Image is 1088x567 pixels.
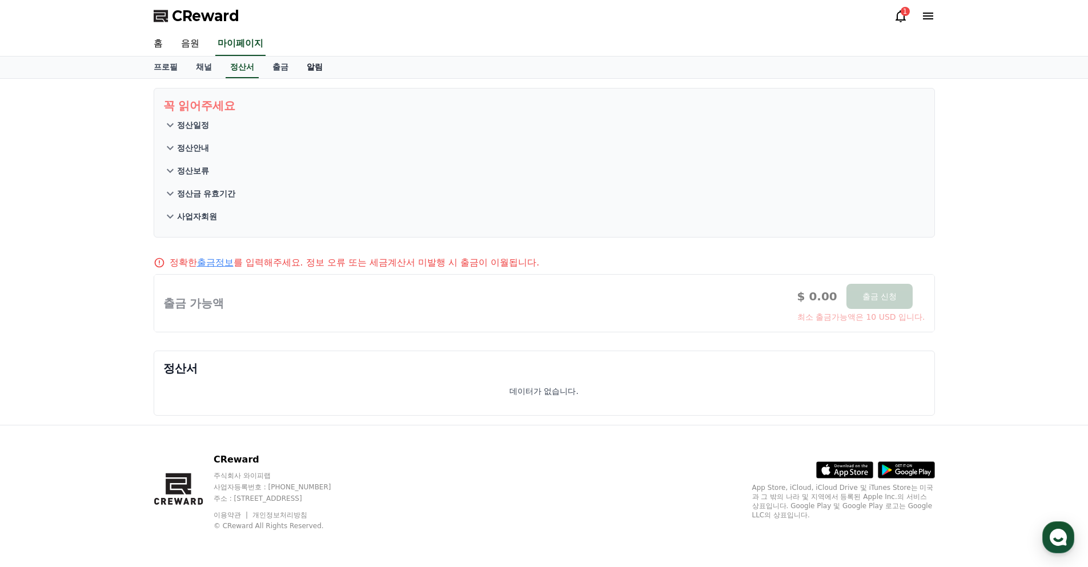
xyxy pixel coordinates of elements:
p: 정산서 [163,360,925,376]
p: © CReward All Rights Reserved. [214,521,353,530]
a: 1 [894,9,908,23]
p: 데이터가 없습니다. [509,385,579,397]
a: CReward [154,7,239,25]
a: 홈 [3,362,75,391]
p: 꼭 읽어주세요 [163,98,925,114]
p: 정확한 를 입력해주세요. 정보 오류 또는 세금계산서 미발행 시 출금이 이월됩니다. [170,256,540,270]
a: 출금 [263,57,298,78]
a: 프로필 [144,57,187,78]
button: 정산금 유효기간 [163,182,925,205]
button: 정산보류 [163,159,925,182]
button: 정산일정 [163,114,925,136]
a: 정산서 [226,57,259,78]
a: 이용약관 [214,511,250,519]
p: 사업자회원 [177,211,217,222]
p: 주소 : [STREET_ADDRESS] [214,494,353,503]
button: 사업자회원 [163,205,925,228]
p: 정산안내 [177,142,209,154]
a: 개인정보처리방침 [252,511,307,519]
button: 정산안내 [163,136,925,159]
p: 정산보류 [177,165,209,176]
span: 홈 [36,379,43,388]
a: 대화 [75,362,147,391]
div: 1 [901,7,910,16]
a: 채널 [187,57,221,78]
p: 사업자등록번호 : [PHONE_NUMBER] [214,482,353,492]
p: App Store, iCloud, iCloud Drive 및 iTunes Store는 미국과 그 밖의 나라 및 지역에서 등록된 Apple Inc.의 서비스 상표입니다. Goo... [752,483,935,520]
a: 알림 [298,57,332,78]
a: 출금정보 [197,257,234,268]
span: 대화 [105,380,118,389]
p: 정산일정 [177,119,209,131]
a: 마이페이지 [215,32,266,56]
p: CReward [214,453,353,467]
a: 음원 [172,32,208,56]
a: 홈 [144,32,172,56]
span: 설정 [176,379,190,388]
p: 정산금 유효기간 [177,188,236,199]
p: 주식회사 와이피랩 [214,471,353,480]
span: CReward [172,7,239,25]
a: 설정 [147,362,219,391]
